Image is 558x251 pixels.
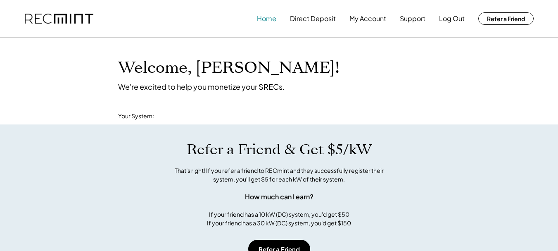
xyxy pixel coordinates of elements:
div: We're excited to help you monetize your SRECs. [118,82,285,91]
button: Support [400,10,425,27]
button: Refer a Friend [478,12,534,25]
h1: Welcome, [PERSON_NAME]! [118,58,340,78]
button: Direct Deposit [290,10,336,27]
div: How much can I earn? [245,192,313,202]
h1: Refer a Friend & Get $5/kW [187,141,372,158]
img: recmint-logotype%403x.png [25,14,93,24]
button: Log Out [439,10,465,27]
div: That's right! If you refer a friend to RECmint and they successfully register their system, you'l... [166,166,393,184]
button: Home [257,10,276,27]
div: If your friend has a 10 kW (DC) system, you'd get $50 If your friend has a 30 kW (DC) system, you... [207,210,351,227]
button: My Account [349,10,386,27]
div: Your System: [118,112,154,120]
